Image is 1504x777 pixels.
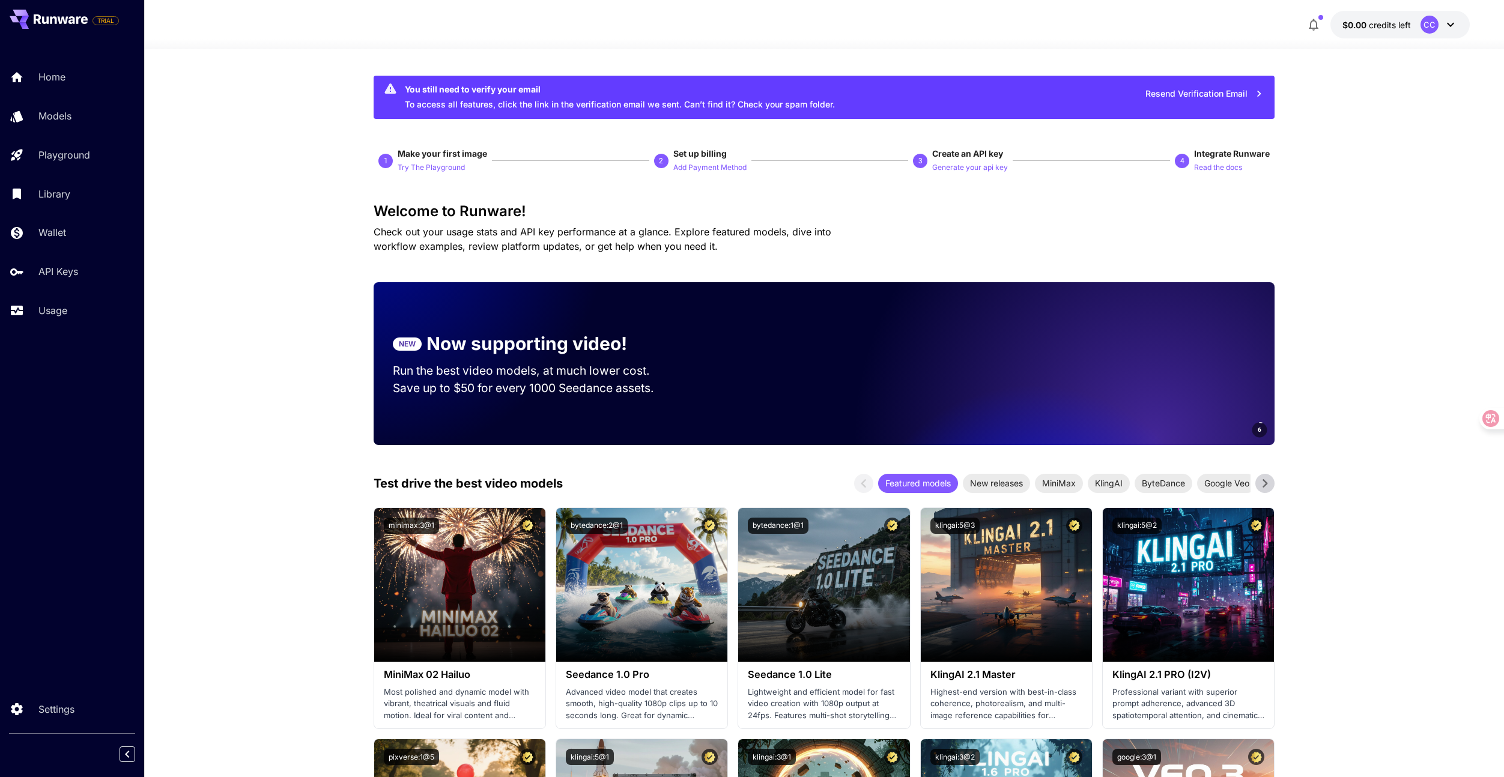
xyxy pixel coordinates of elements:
div: Google Veo [1197,474,1257,493]
p: 3 [918,156,923,166]
span: New releases [963,477,1030,489]
p: Most polished and dynamic model with vibrant, theatrical visuals and fluid motion. Ideal for vira... [384,686,536,722]
button: Certified Model – Vetted for best performance and includes a commercial license. [702,749,718,765]
p: 4 [1180,156,1184,166]
button: Certified Model – Vetted for best performance and includes a commercial license. [884,518,900,534]
p: Advanced video model that creates smooth, high-quality 1080p clips up to 10 seconds long. Great f... [566,686,718,722]
span: Add your payment card to enable full platform functionality. [92,13,119,28]
p: Wallet [38,225,66,240]
div: KlingAI [1088,474,1130,493]
img: alt [374,508,545,662]
p: Run the best video models, at much lower cost. [393,362,673,379]
div: Featured models [878,474,958,493]
span: Check out your usage stats and API key performance at a glance. Explore featured models, dive int... [374,226,831,252]
button: klingai:5@2 [1112,518,1162,534]
h3: Seedance 1.0 Lite [748,669,900,680]
span: 6 [1258,425,1261,434]
p: Playground [38,148,90,162]
p: Now supporting video! [426,330,627,357]
h3: KlingAI 2.1 Master [930,669,1082,680]
p: Home [38,70,65,84]
button: klingai:5@3 [930,518,980,534]
span: Create an API key [932,148,1003,159]
p: Highest-end version with best-in-class coherence, photorealism, and multi-image reference capabil... [930,686,1082,722]
button: Add Payment Method [673,160,747,174]
button: Certified Model – Vetted for best performance and includes a commercial license. [702,518,718,534]
button: Read the docs [1194,160,1242,174]
button: Generate your api key [932,160,1008,174]
span: MiniMax [1035,477,1083,489]
p: Library [38,187,70,201]
div: $0.00 [1342,19,1411,31]
div: To access all features, click the link in the verification email we sent. Can’t find it? Check yo... [405,79,835,115]
p: NEW [399,339,416,349]
button: Collapse sidebar [120,746,135,762]
button: klingai:5@1 [566,749,614,765]
button: Resend Verification Email [1139,82,1270,106]
button: Certified Model – Vetted for best performance and includes a commercial license. [1248,749,1264,765]
p: Usage [38,303,67,318]
p: Try The Playground [398,162,465,174]
button: Certified Model – Vetted for best performance and includes a commercial license. [1066,749,1082,765]
div: ByteDance [1135,474,1192,493]
p: Generate your api key [932,162,1008,174]
span: TRIAL [93,16,118,25]
img: alt [556,508,727,662]
span: Featured models [878,477,958,489]
span: Google Veo [1197,477,1257,489]
img: alt [921,508,1092,662]
p: Read the docs [1194,162,1242,174]
h3: Welcome to Runware! [374,203,1275,220]
img: alt [738,508,909,662]
p: Lightweight and efficient model for fast video creation with 1080p output at 24fps. Features mult... [748,686,900,722]
p: Test drive the best video models [374,474,563,492]
button: Certified Model – Vetted for best performance and includes a commercial license. [520,749,536,765]
p: 2 [659,156,663,166]
button: google:3@1 [1112,749,1161,765]
p: Professional variant with superior prompt adherence, advanced 3D spatiotemporal attention, and ci... [1112,686,1264,722]
button: Try The Playground [398,160,465,174]
div: MiniMax [1035,474,1083,493]
button: minimax:3@1 [384,518,439,534]
p: 1 [384,156,388,166]
span: KlingAI [1088,477,1130,489]
p: API Keys [38,264,78,279]
p: Add Payment Method [673,162,747,174]
button: klingai:3@2 [930,749,980,765]
span: Set up billing [673,148,727,159]
p: Save up to $50 for every 1000 Seedance assets. [393,379,673,397]
h3: KlingAI 2.1 PRO (I2V) [1112,669,1264,680]
button: klingai:3@1 [748,749,796,765]
p: Models [38,109,71,123]
button: $0.00CC [1330,11,1470,38]
span: Make your first image [398,148,487,159]
button: Certified Model – Vetted for best performance and includes a commercial license. [520,518,536,534]
button: Certified Model – Vetted for best performance and includes a commercial license. [884,749,900,765]
button: bytedance:1@1 [748,518,808,534]
button: pixverse:1@5 [384,749,439,765]
div: CC [1421,16,1439,34]
button: Certified Model – Vetted for best performance and includes a commercial license. [1066,518,1082,534]
span: Integrate Runware [1194,148,1270,159]
p: Settings [38,702,74,716]
div: Collapse sidebar [129,743,144,765]
span: credits left [1369,20,1411,30]
h3: Seedance 1.0 Pro [566,669,718,680]
button: bytedance:2@1 [566,518,628,534]
div: New releases [963,474,1030,493]
span: ByteDance [1135,477,1192,489]
h3: MiniMax 02 Hailuo [384,669,536,680]
span: $0.00 [1342,20,1369,30]
div: You still need to verify your email [405,83,835,95]
img: alt [1103,508,1274,662]
button: Certified Model – Vetted for best performance and includes a commercial license. [1248,518,1264,534]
